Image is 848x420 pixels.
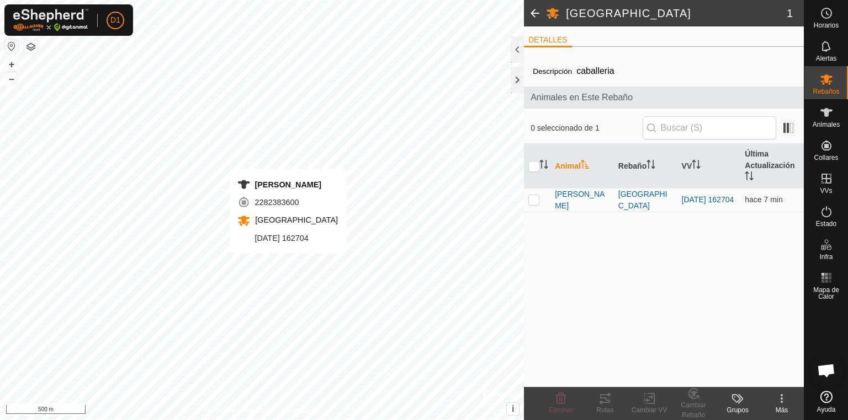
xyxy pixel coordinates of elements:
p-sorticon: Activar para ordenar [692,161,701,170]
span: Mapa de Calor [807,287,845,300]
span: D1 [110,14,120,26]
span: [GEOGRAPHIC_DATA] [252,216,338,224]
button: Restablecer Mapa [5,40,18,53]
th: VV [677,144,741,189]
a: Política de Privacidad [205,406,268,416]
span: 0 seleccionado de 1 [531,122,642,134]
a: [DATE] 162704 [682,195,734,204]
div: [DATE] 162704 [237,231,338,245]
th: Animal [550,144,614,189]
div: Cambiar VV [627,405,671,415]
button: Capas del Mapa [24,40,38,53]
span: Eliminar [549,406,573,414]
label: Descripción [533,67,572,76]
div: Cambiar Rebaño [671,400,715,420]
span: Infra [819,254,833,260]
span: Ayuda [817,406,836,413]
span: Animales en Este Rebaño [531,91,797,104]
button: – [5,72,18,85]
img: Logo Gallagher [13,9,88,31]
div: Grupos [715,405,760,415]
span: Estado [816,220,836,227]
div: Más [760,405,804,415]
span: [PERSON_NAME] [555,189,609,212]
div: Chat abierto [810,354,843,387]
button: + [5,58,18,71]
div: 2282383600 [237,196,338,209]
span: Horarios [814,22,839,29]
span: caballeria [572,62,618,80]
h2: [GEOGRAPHIC_DATA] [566,7,787,20]
button: i [507,403,519,415]
div: [GEOGRAPHIC_DATA] [618,189,673,212]
p-sorticon: Activar para ordenar [581,161,590,170]
span: VVs [820,187,832,194]
span: Animales [813,121,840,128]
a: Ayuda [804,386,848,417]
input: Buscar (S) [643,116,776,139]
p-sorticon: Activar para ordenar [646,161,655,170]
span: 1 [787,5,793,21]
span: Alertas [816,55,836,62]
span: Rebaños [813,88,839,95]
th: Última Actualización [740,144,804,189]
li: DETALLES [524,34,572,47]
p-sorticon: Activar para ordenar [539,161,548,170]
span: i [512,404,514,413]
a: Contáctenos [282,406,319,416]
div: [PERSON_NAME] [237,178,338,191]
div: Rutas [583,405,627,415]
th: Rebaño [614,144,677,189]
p-sorticon: Activar para ordenar [745,173,754,182]
span: Collares [814,154,838,161]
span: 30 sept 2025, 13:49 [745,195,782,204]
